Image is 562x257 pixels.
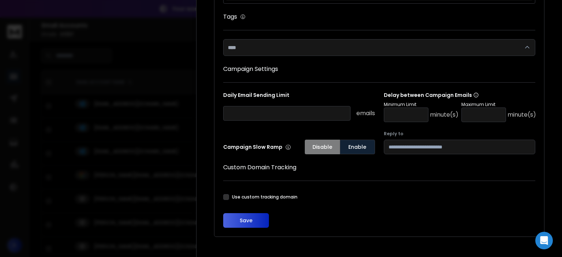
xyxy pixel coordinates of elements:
button: Disable [305,140,340,154]
p: Daily Email Sending Limit [223,91,375,102]
button: Enable [340,140,375,154]
p: minute(s) [430,110,458,119]
p: Minimum Limit [384,102,458,107]
label: Reply to [384,131,536,137]
p: Delay between Campaign Emails [384,91,536,99]
div: Open Intercom Messenger [535,232,553,249]
p: Campaign Slow Ramp [223,143,291,151]
button: Save [223,213,269,228]
h1: Campaign Settings [223,65,535,73]
label: Use custom tracking domain [232,194,297,200]
h1: Custom Domain Tracking [223,163,535,172]
p: emails [356,109,375,118]
p: minute(s) [507,110,536,119]
p: Maximum Limit [461,102,536,107]
h1: Tags [223,12,237,21]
